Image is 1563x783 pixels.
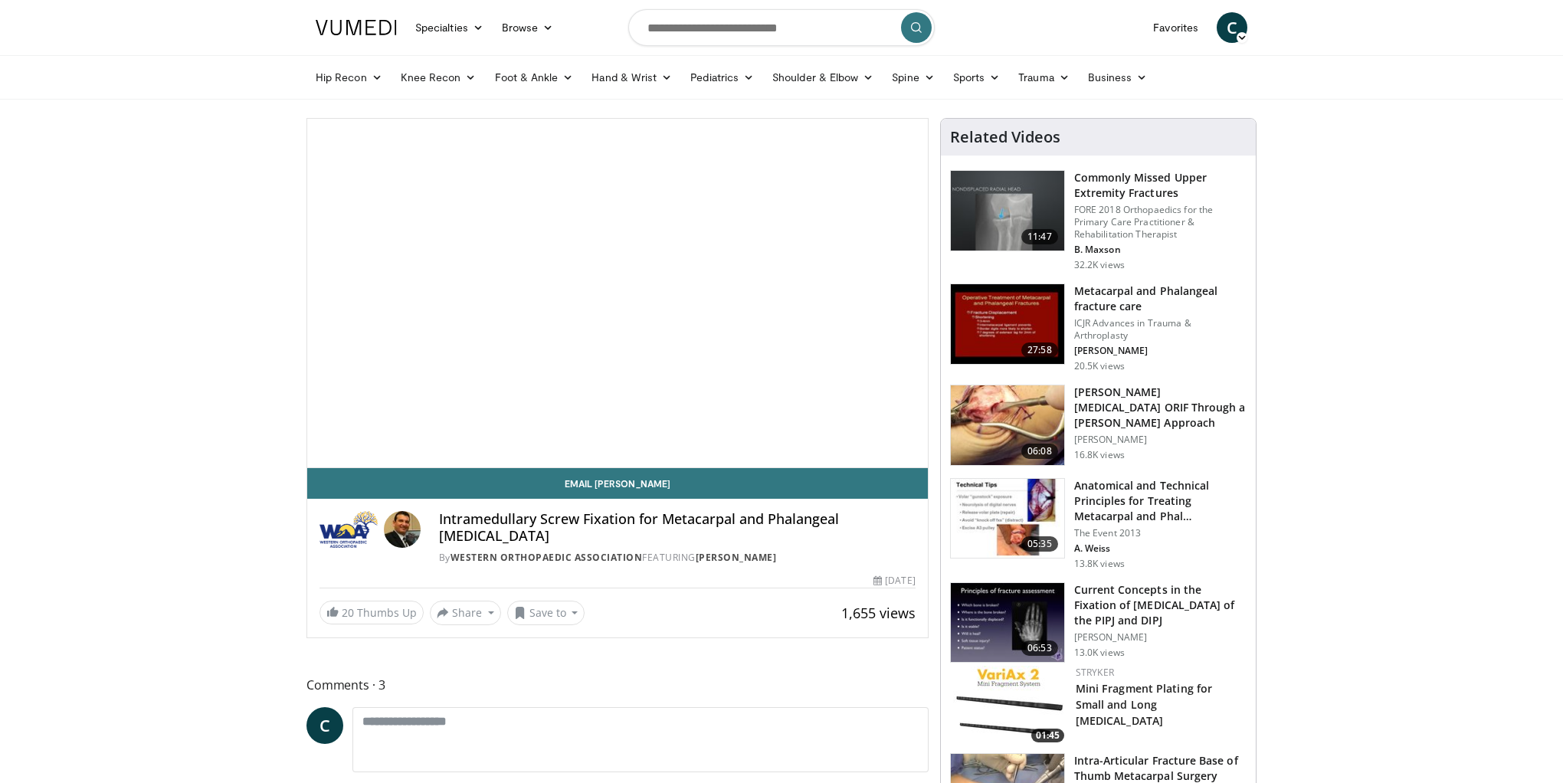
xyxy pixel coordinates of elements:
[493,12,563,43] a: Browse
[951,284,1064,364] img: 296987_0000_1.png.150x105_q85_crop-smart_upscale.jpg
[307,119,928,468] video-js: Video Player
[430,601,501,625] button: Share
[873,574,915,588] div: [DATE]
[1021,342,1058,358] span: 27:58
[1074,542,1247,555] p: A. Weiss
[883,62,943,93] a: Spine
[406,12,493,43] a: Specialties
[841,604,916,622] span: 1,655 views
[681,62,763,93] a: Pediatrics
[439,551,916,565] div: By FEATURING
[342,605,354,620] span: 20
[1074,345,1247,357] p: [PERSON_NAME]
[953,666,1068,746] img: b37175e7-6a0c-4ed3-b9ce-2cebafe6c791.150x105_q85_crop-smart_upscale.jpg
[1021,444,1058,459] span: 06:08
[1074,582,1247,628] h3: Current Concepts in the Fixation of [MEDICAL_DATA] of the PIPJ and DIPJ
[950,128,1060,146] h4: Related Videos
[951,385,1064,465] img: af335e9d-3f89-4d46-97d1-d9f0cfa56dd9.150x105_q85_crop-smart_upscale.jpg
[950,582,1247,663] a: 06:53 Current Concepts in the Fixation of [MEDICAL_DATA] of the PIPJ and DIPJ [PERSON_NAME] 13.0K...
[951,479,1064,559] img: 04164f76-1362-4162-b9f3-0e0fef6fb430.150x105_q85_crop-smart_upscale.jpg
[319,601,424,624] a: 20 Thumbs Up
[392,62,486,93] a: Knee Recon
[486,62,583,93] a: Foot & Ankle
[951,171,1064,251] img: b2c65235-e098-4cd2-ab0f-914df5e3e270.150x105_q85_crop-smart_upscale.jpg
[1021,536,1058,552] span: 05:35
[1031,729,1064,742] span: 01:45
[696,551,777,564] a: [PERSON_NAME]
[953,666,1068,746] a: 01:45
[950,385,1247,466] a: 06:08 [PERSON_NAME][MEDICAL_DATA] ORIF Through a [PERSON_NAME] Approach [PERSON_NAME] 16.8K views
[1021,229,1058,244] span: 11:47
[951,583,1064,663] img: 1e755709-254a-4930-be7d-aa5fbb173ea9.150x105_q85_crop-smart_upscale.jpg
[1074,259,1125,271] p: 32.2K views
[1074,204,1247,241] p: FORE 2018 Orthopaedics for the Primary Care Practitioner & Rehabilitation Therapist
[1074,385,1247,431] h3: [PERSON_NAME][MEDICAL_DATA] ORIF Through a [PERSON_NAME] Approach
[306,675,929,695] span: Comments 3
[1021,640,1058,656] span: 06:53
[1009,62,1079,93] a: Trauma
[763,62,883,93] a: Shoulder & Elbow
[1074,631,1247,644] p: [PERSON_NAME]
[1074,244,1247,256] p: B. Maxson
[950,283,1247,372] a: 27:58 Metacarpal and Phalangeal fracture care ICJR Advances in Trauma & Arthroplasty [PERSON_NAME...
[628,9,935,46] input: Search topics, interventions
[384,511,421,548] img: Avatar
[316,20,397,35] img: VuMedi Logo
[950,478,1247,570] a: 05:35 Anatomical and Technical Principles for Treating Metacarpal and Phal… The Event 2013 A. Wei...
[1076,681,1213,728] a: Mini Fragment Plating for Small and Long [MEDICAL_DATA]
[1074,317,1247,342] p: ICJR Advances in Trauma & Arthroplasty
[306,62,392,93] a: Hip Recon
[306,707,343,744] a: C
[439,511,916,544] h4: Intramedullary Screw Fixation for Metacarpal and Phalangeal [MEDICAL_DATA]
[319,511,378,548] img: Western Orthopaedic Association
[1074,449,1125,461] p: 16.8K views
[1074,647,1125,659] p: 13.0K views
[1074,478,1247,524] h3: Anatomical and Technical Principles for Treating Metacarpal and Phal…
[1074,434,1247,446] p: [PERSON_NAME]
[307,468,928,499] a: Email [PERSON_NAME]
[507,601,585,625] button: Save to
[944,62,1010,93] a: Sports
[950,170,1247,271] a: 11:47 Commonly Missed Upper Extremity Fractures FORE 2018 Orthopaedics for the Primary Care Pract...
[1076,666,1114,679] a: Stryker
[1074,170,1247,201] h3: Commonly Missed Upper Extremity Fractures
[1217,12,1247,43] a: C
[451,551,643,564] a: Western Orthopaedic Association
[1144,12,1207,43] a: Favorites
[582,62,681,93] a: Hand & Wrist
[1074,360,1125,372] p: 20.5K views
[1074,558,1125,570] p: 13.8K views
[1074,283,1247,314] h3: Metacarpal and Phalangeal fracture care
[1079,62,1157,93] a: Business
[1074,527,1247,539] p: The Event 2013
